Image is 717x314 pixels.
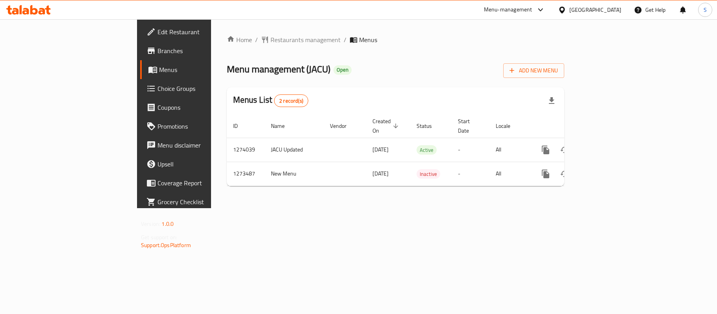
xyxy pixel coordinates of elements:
[542,91,561,110] div: Export file
[140,22,257,41] a: Edit Restaurant
[140,136,257,155] a: Menu disclaimer
[555,164,574,183] button: Change Status
[704,6,707,14] span: S
[157,103,250,112] span: Coupons
[141,240,191,250] a: Support.OpsPlatform
[489,138,530,162] td: All
[555,140,574,159] button: Change Status
[333,65,352,75] div: Open
[159,65,250,74] span: Menus
[233,94,308,107] h2: Menus List
[271,121,295,131] span: Name
[265,162,324,186] td: New Menu
[530,114,618,138] th: Actions
[372,168,389,179] span: [DATE]
[569,6,621,14] div: [GEOGRAPHIC_DATA]
[227,114,618,186] table: enhanced table
[536,164,555,183] button: more
[227,60,330,78] span: Menu management ( JACU )
[489,162,530,186] td: All
[372,116,401,135] span: Created On
[140,117,257,136] a: Promotions
[333,66,352,73] span: Open
[496,121,521,131] span: Locale
[233,121,248,131] span: ID
[157,178,250,188] span: Coverage Report
[484,5,532,15] div: Menu-management
[536,140,555,159] button: more
[140,192,257,211] a: Grocery Checklist
[140,174,257,192] a: Coverage Report
[359,35,377,44] span: Menus
[140,60,257,79] a: Menus
[417,121,442,131] span: Status
[458,116,480,135] span: Start Date
[157,46,250,55] span: Branches
[157,84,250,93] span: Choice Groups
[274,94,308,107] div: Total records count
[503,63,564,78] button: Add New Menu
[452,162,489,186] td: -
[417,169,440,179] div: Inactive
[274,97,308,105] span: 2 record(s)
[140,155,257,174] a: Upsell
[372,144,389,155] span: [DATE]
[417,145,437,155] div: Active
[417,170,440,179] span: Inactive
[330,121,357,131] span: Vendor
[140,41,257,60] a: Branches
[227,35,564,44] nav: breadcrumb
[157,197,250,207] span: Grocery Checklist
[157,140,250,150] span: Menu disclaimer
[141,232,177,242] span: Get support on:
[157,159,250,169] span: Upsell
[509,66,558,76] span: Add New Menu
[161,219,174,229] span: 1.0.0
[140,98,257,117] a: Coupons
[265,138,324,162] td: JACU Updated
[270,35,341,44] span: Restaurants management
[157,27,250,37] span: Edit Restaurant
[140,79,257,98] a: Choice Groups
[261,35,341,44] a: Restaurants management
[157,122,250,131] span: Promotions
[141,219,160,229] span: Version:
[344,35,346,44] li: /
[452,138,489,162] td: -
[417,146,437,155] span: Active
